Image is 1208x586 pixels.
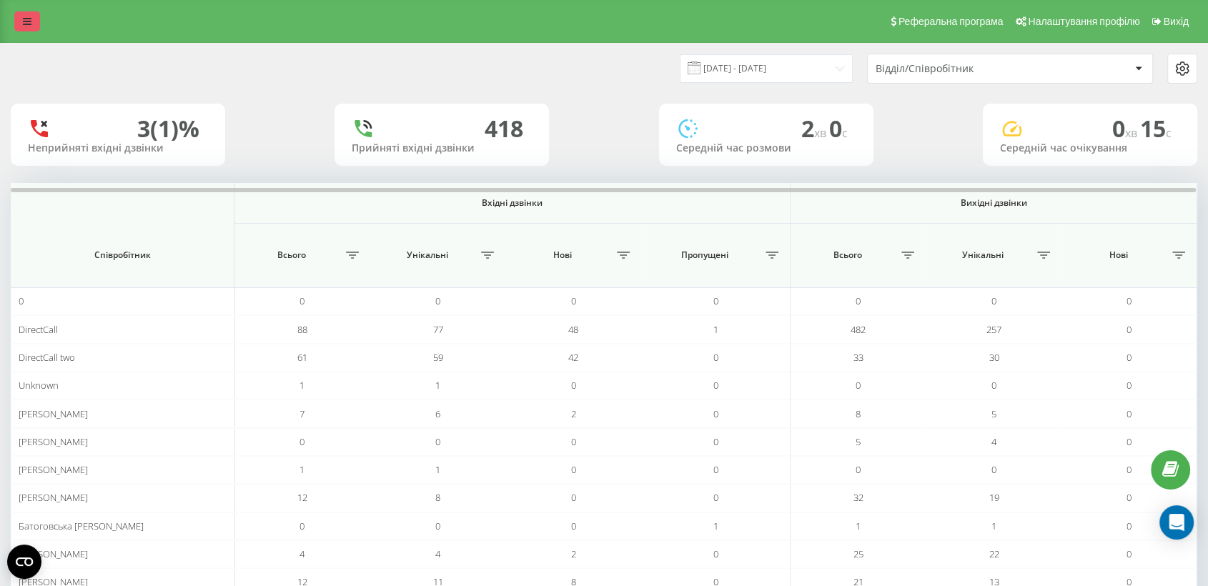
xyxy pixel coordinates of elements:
[989,547,999,560] span: 22
[989,351,999,364] span: 30
[28,142,208,154] div: Неприйняті вхідні дзвінки
[856,435,861,448] span: 5
[1069,249,1168,261] span: Нові
[713,463,718,476] span: 0
[435,294,440,307] span: 0
[297,491,307,504] span: 12
[435,379,440,392] span: 1
[297,323,307,336] span: 88
[856,379,861,392] span: 0
[19,323,58,336] span: DirectCall
[435,520,440,532] span: 0
[1127,294,1132,307] span: 0
[433,351,443,364] span: 59
[19,379,59,392] span: Unknown
[1127,379,1132,392] span: 0
[876,63,1046,75] div: Відділ/Співробітник
[1127,407,1132,420] span: 0
[1125,125,1140,141] span: хв
[676,142,856,154] div: Середній час розмови
[571,294,576,307] span: 0
[435,547,440,560] span: 4
[991,435,996,448] span: 4
[299,435,305,448] span: 0
[19,491,88,504] span: [PERSON_NAME]
[829,113,848,144] span: 0
[1028,16,1139,27] span: Налаштування профілю
[571,520,576,532] span: 0
[713,547,718,560] span: 0
[485,115,523,142] div: 418
[513,249,612,261] span: Нові
[1127,323,1132,336] span: 0
[934,249,1033,261] span: Унікальні
[571,547,576,560] span: 2
[137,115,199,142] div: 3 (1)%
[856,407,861,420] span: 8
[853,351,863,364] span: 33
[299,520,305,532] span: 0
[898,16,1004,27] span: Реферальна програма
[571,463,576,476] span: 0
[7,545,41,579] button: Open CMP widget
[648,249,761,261] span: Пропущені
[856,463,861,476] span: 0
[1127,351,1132,364] span: 0
[713,351,718,364] span: 0
[269,197,756,209] span: Вхідні дзвінки
[1159,505,1194,540] div: Open Intercom Messenger
[571,491,576,504] span: 0
[377,249,477,261] span: Унікальні
[242,249,341,261] span: Всього
[991,520,996,532] span: 1
[851,323,866,336] span: 482
[853,491,863,504] span: 32
[19,351,75,364] span: DirectCall two
[986,323,1001,336] span: 257
[435,491,440,504] span: 8
[19,547,88,560] span: [PERSON_NAME]
[299,547,305,560] span: 4
[571,435,576,448] span: 0
[713,520,718,532] span: 1
[989,491,999,504] span: 19
[568,323,578,336] span: 48
[853,547,863,560] span: 25
[991,463,996,476] span: 0
[798,249,897,261] span: Всього
[297,351,307,364] span: 61
[713,323,718,336] span: 1
[842,125,848,141] span: c
[991,379,996,392] span: 0
[435,463,440,476] span: 1
[1166,125,1172,141] span: c
[299,407,305,420] span: 7
[299,294,305,307] span: 0
[1127,547,1132,560] span: 0
[352,142,532,154] div: Прийняті вхідні дзвінки
[817,197,1169,209] span: Вихідні дзвінки
[299,379,305,392] span: 1
[1127,491,1132,504] span: 0
[713,491,718,504] span: 0
[19,435,88,448] span: [PERSON_NAME]
[713,294,718,307] span: 0
[1000,142,1180,154] div: Середній час очікування
[571,379,576,392] span: 0
[433,323,443,336] span: 77
[801,113,829,144] span: 2
[568,351,578,364] span: 42
[713,407,718,420] span: 0
[1127,435,1132,448] span: 0
[856,520,861,532] span: 1
[29,249,217,261] span: Співробітник
[299,463,305,476] span: 1
[571,407,576,420] span: 2
[19,407,88,420] span: [PERSON_NAME]
[1112,113,1140,144] span: 0
[814,125,829,141] span: хв
[991,407,996,420] span: 5
[991,294,996,307] span: 0
[1127,463,1132,476] span: 0
[435,435,440,448] span: 0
